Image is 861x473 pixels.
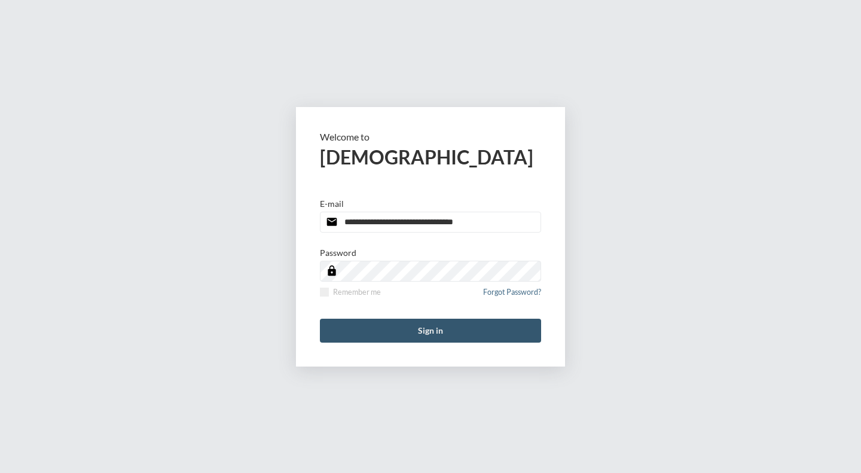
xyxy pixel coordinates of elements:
p: E-mail [320,199,344,209]
h2: [DEMOGRAPHIC_DATA] [320,145,541,169]
a: Forgot Password? [483,288,541,304]
label: Remember me [320,288,381,297]
p: Welcome to [320,131,541,142]
button: Sign in [320,319,541,343]
p: Password [320,248,356,258]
